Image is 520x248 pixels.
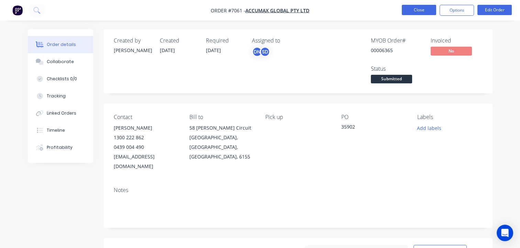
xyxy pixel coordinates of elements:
div: [GEOGRAPHIC_DATA], [GEOGRAPHIC_DATA], [GEOGRAPHIC_DATA], 6155 [189,133,254,162]
button: Order details [28,36,93,53]
span: [DATE] [160,47,175,54]
div: [PERSON_NAME] [114,47,152,54]
span: [DATE] [206,47,221,54]
div: 58 [PERSON_NAME] Circuit [189,123,254,133]
div: [PERSON_NAME]1300 222 8620439 004 490[EMAIL_ADDRESS][DOMAIN_NAME] [114,123,179,171]
span: No [431,47,472,55]
button: Add labels [413,123,445,132]
div: Checklists 0/0 [47,76,77,82]
div: Collaborate [47,59,74,65]
div: Contact [114,114,179,120]
div: 00006365 [371,47,422,54]
div: [EMAIL_ADDRESS][DOMAIN_NAME] [114,152,179,171]
button: Linked Orders [28,105,93,122]
a: Accumax Global Pty Ltd [245,7,309,14]
button: Collaborate [28,53,93,70]
div: Created by [114,37,152,44]
div: 58 [PERSON_NAME] Circuit[GEOGRAPHIC_DATA], [GEOGRAPHIC_DATA], [GEOGRAPHIC_DATA], 6155 [189,123,254,162]
div: Open Intercom Messenger [497,225,513,241]
span: Submitted [371,75,412,83]
div: 0439 004 490 [114,142,179,152]
button: Edit Order [477,5,512,15]
div: [PERSON_NAME] [114,123,179,133]
div: Bill to [189,114,254,120]
div: 35902 [341,123,406,133]
button: Options [440,5,474,16]
img: Factory [12,5,23,15]
div: 1300 222 862 [114,133,179,142]
div: Invoiced [431,37,482,44]
button: Timeline [28,122,93,139]
div: Assigned to [252,37,321,44]
div: Required [206,37,244,44]
div: Created [160,37,198,44]
div: Profitability [47,144,73,151]
div: Order details [47,42,76,48]
button: Checklists 0/0 [28,70,93,87]
button: Submitted [371,75,412,85]
div: Notes [114,187,482,193]
div: Linked Orders [47,110,76,116]
div: DN [252,47,262,57]
button: DNSD [252,47,270,57]
span: Order #7061 - [211,7,245,14]
div: SD [260,47,270,57]
div: PO [341,114,406,120]
button: Profitability [28,139,93,156]
div: MYOB Order # [371,37,422,44]
div: Timeline [47,127,65,133]
div: Status [371,66,422,72]
div: Tracking [47,93,66,99]
button: Tracking [28,87,93,105]
div: Labels [417,114,482,120]
button: Close [402,5,436,15]
div: Pick up [265,114,330,120]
